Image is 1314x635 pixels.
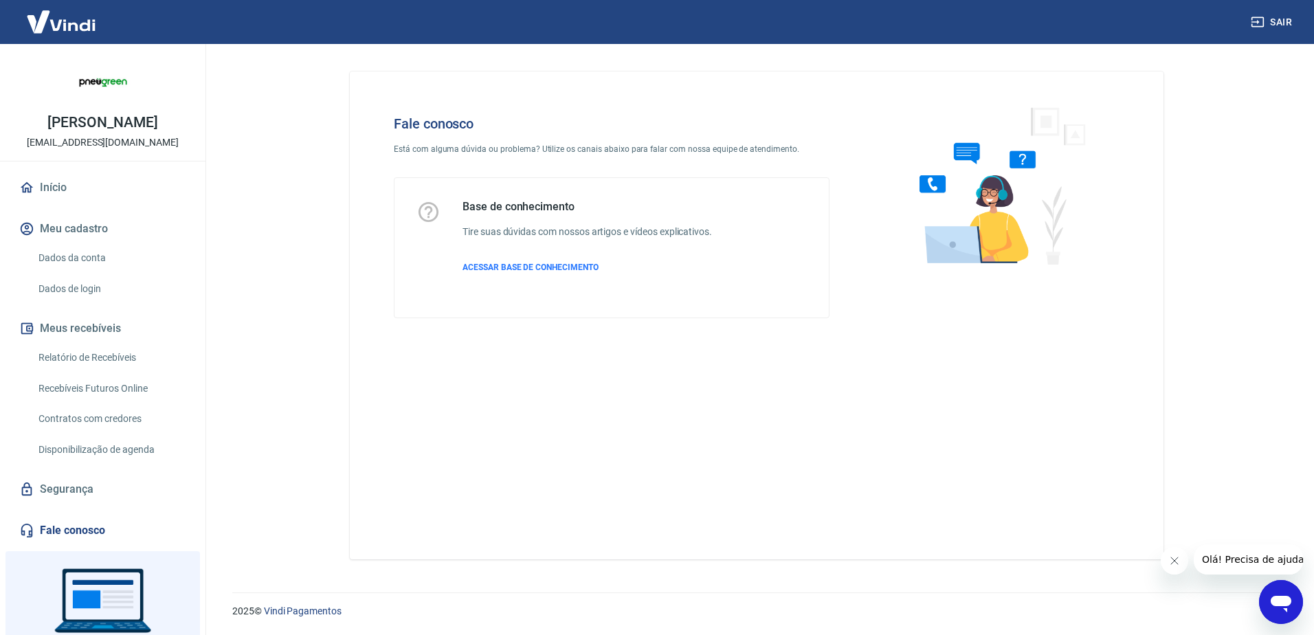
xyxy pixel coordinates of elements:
h6: Tire suas dúvidas com nossos artigos e vídeos explicativos. [463,225,712,239]
button: Meu cadastro [16,214,189,244]
span: ACESSAR BASE DE CONHECIMENTO [463,263,599,272]
a: Dados da conta [33,244,189,272]
a: Segurança [16,474,189,504]
button: Sair [1248,10,1298,35]
a: Fale conosco [16,515,189,546]
a: Início [16,172,189,203]
iframe: Fechar mensagem [1161,547,1188,575]
h5: Base de conhecimento [463,200,712,214]
a: Relatório de Recebíveis [33,344,189,372]
h4: Fale conosco [394,115,829,132]
p: [EMAIL_ADDRESS][DOMAIN_NAME] [27,135,179,150]
a: Disponibilização de agenda [33,436,189,464]
p: Está com alguma dúvida ou problema? Utilize os canais abaixo para falar com nossa equipe de atend... [394,143,829,155]
span: Olá! Precisa de ajuda? [8,10,115,21]
button: Meus recebíveis [16,313,189,344]
p: [PERSON_NAME] [47,115,157,130]
p: 2025 © [232,604,1281,619]
img: Fale conosco [892,93,1101,277]
a: Dados de login [33,275,189,303]
a: Contratos com credores [33,405,189,433]
img: 36b89f49-da00-4180-b331-94a16d7a18d9.jpeg [76,55,131,110]
a: Vindi Pagamentos [264,605,342,616]
iframe: Botão para abrir a janela de mensagens [1259,580,1303,624]
a: Recebíveis Futuros Online [33,375,189,403]
img: Vindi [16,1,106,43]
a: ACESSAR BASE DE CONHECIMENTO [463,261,712,274]
iframe: Mensagem da empresa [1194,544,1303,575]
